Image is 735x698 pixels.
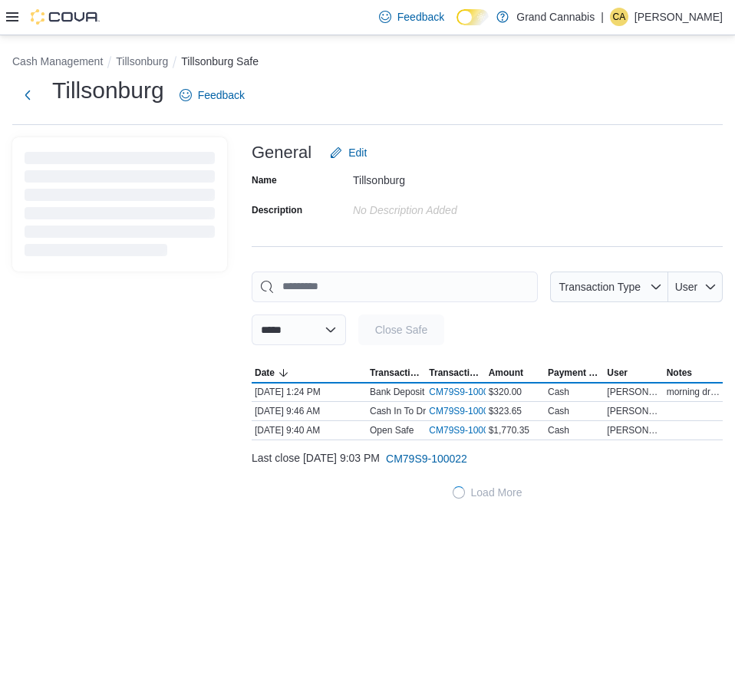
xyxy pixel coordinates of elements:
[12,80,43,110] button: Next
[471,485,522,500] span: Load More
[353,198,559,216] div: No Description added
[173,80,251,110] a: Feedback
[456,9,489,25] input: Dark Mode
[607,367,628,379] span: User
[516,8,595,26] p: Grand Cannabis
[429,424,511,436] a: CM79S9-100055External link
[429,386,511,398] a: CM79S9-100066External link
[324,137,373,168] button: Edit
[545,364,604,382] button: Payment Methods
[252,143,311,162] h3: General
[559,281,641,293] span: Transaction Type
[486,364,545,382] button: Amount
[358,314,444,345] button: Close Safe
[348,145,367,160] span: Edit
[607,424,660,436] span: [PERSON_NAME]
[429,405,511,417] a: CM79S9-100058External link
[252,204,302,216] label: Description
[386,451,467,466] span: CM79S9-100022
[429,367,482,379] span: Transaction #
[426,364,485,382] button: Transaction #
[12,54,723,72] nav: An example of EuiBreadcrumbs
[31,9,100,25] img: Cova
[252,443,723,474] div: Last close [DATE] 9:03 PM
[370,424,414,436] p: Open Safe
[370,367,423,379] span: Transaction Type
[548,367,601,379] span: Payment Methods
[373,2,450,32] a: Feedback
[116,55,168,67] button: Tillsonburg
[675,281,698,293] span: User
[252,421,367,440] div: [DATE] 9:40 AM
[252,364,367,382] button: Date
[668,272,723,302] button: User
[252,272,538,302] input: This is a search bar. As you type, the results lower in the page will automatically filter.
[601,8,604,26] p: |
[255,367,275,379] span: Date
[367,364,426,382] button: Transaction Type
[613,8,626,26] span: CA
[664,364,723,382] button: Notes
[548,386,569,398] div: Cash
[456,25,457,26] span: Dark Mode
[252,174,277,186] label: Name
[489,386,522,398] span: $320.00
[52,75,164,106] h1: Tillsonburg
[548,405,569,417] div: Cash
[607,386,660,398] span: [PERSON_NAME]
[489,367,523,379] span: Amount
[181,55,259,67] button: Tillsonburg Safe
[370,405,492,417] p: Cash In To Drawer (Drawer 3)
[252,383,367,401] div: [DATE] 1:24 PM
[548,424,569,436] div: Cash
[550,272,668,302] button: Transaction Type
[12,55,103,67] button: Cash Management
[667,367,692,379] span: Notes
[489,424,529,436] span: $1,770.35
[489,405,522,417] span: $323.65
[380,443,473,474] button: CM79S9-100022
[252,477,723,508] button: LoadingLoad More
[667,386,720,398] span: morning drop
[25,155,215,259] span: Loading
[353,168,559,186] div: Tillsonburg
[375,322,427,337] span: Close Safe
[397,9,444,25] span: Feedback
[610,8,628,26] div: Christine Atack
[252,402,367,420] div: [DATE] 9:46 AM
[370,386,424,398] p: Bank Deposit
[198,87,245,103] span: Feedback
[607,405,660,417] span: [PERSON_NAME]
[604,364,663,382] button: User
[450,484,467,501] span: Loading
[634,8,723,26] p: [PERSON_NAME]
